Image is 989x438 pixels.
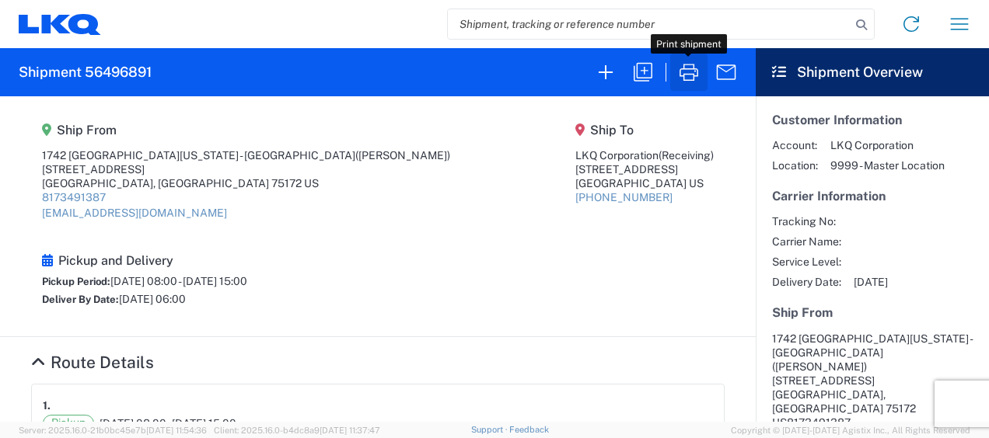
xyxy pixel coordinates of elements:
[42,176,450,190] div: [GEOGRAPHIC_DATA], [GEOGRAPHIC_DATA] 75172 US
[772,332,973,429] address: [GEOGRAPHIC_DATA], [GEOGRAPHIC_DATA] 75172 US
[471,425,510,434] a: Support
[43,415,94,432] span: Pickup
[31,353,154,372] a: Hide Details
[830,138,945,152] span: LKQ Corporation
[19,63,152,82] h2: Shipment 56496891
[448,9,851,39] input: Shipment, tracking or reference number
[42,162,450,176] div: [STREET_ADDRESS]
[110,275,247,287] span: [DATE] 08:00 - [DATE] 15:00
[830,158,945,172] span: 9999 - Master Location
[320,426,380,435] span: [DATE] 11:37:47
[772,138,818,152] span: Account:
[575,148,714,162] div: LKQ Corporation
[19,426,207,435] span: Server: 2025.16.0-21b0bc45e7b
[42,294,119,305] span: Deliver By Date:
[772,189,973,203] h5: Carrier Information
[772,360,867,373] span: ([PERSON_NAME])
[575,162,714,176] div: [STREET_ADDRESS]
[214,426,380,435] span: Client: 2025.16.0-b4dc8a9
[772,113,973,127] h5: Customer Information
[756,48,989,96] header: Shipment Overview
[772,374,875,387] span: [STREET_ADDRESS]
[575,191,673,203] a: [PHONE_NUMBER]
[42,191,106,203] a: 8173491387
[772,255,841,269] span: Service Level:
[146,426,207,435] span: [DATE] 11:54:36
[772,332,972,359] span: 1742 [GEOGRAPHIC_DATA][US_STATE] - [GEOGRAPHIC_DATA]
[42,276,110,287] span: Pickup Period:
[772,275,841,289] span: Delivery Date:
[42,253,247,268] h5: Pickup and Delivery
[119,293,186,305] span: [DATE] 06:00
[772,214,841,228] span: Tracking No:
[509,425,549,434] a: Feedback
[43,395,51,415] strong: 1.
[42,123,450,137] h5: Ship From
[772,305,973,320] h5: Ship From
[100,416,236,430] span: [DATE] 08:00 - [DATE] 15:00
[42,207,227,219] a: [EMAIL_ADDRESS][DOMAIN_NAME]
[731,423,970,437] span: Copyright © [DATE]-[DATE] Agistix Inc., All Rights Reserved
[575,176,714,190] div: [GEOGRAPHIC_DATA] US
[659,149,714,162] span: (Receiving)
[787,416,851,429] span: 8173491387
[575,123,714,137] h5: Ship To
[42,148,450,162] div: 1742 [GEOGRAPHIC_DATA][US_STATE] - [GEOGRAPHIC_DATA]
[854,275,888,289] span: [DATE]
[355,149,450,162] span: ([PERSON_NAME])
[772,235,841,249] span: Carrier Name:
[772,158,818,172] span: Location:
